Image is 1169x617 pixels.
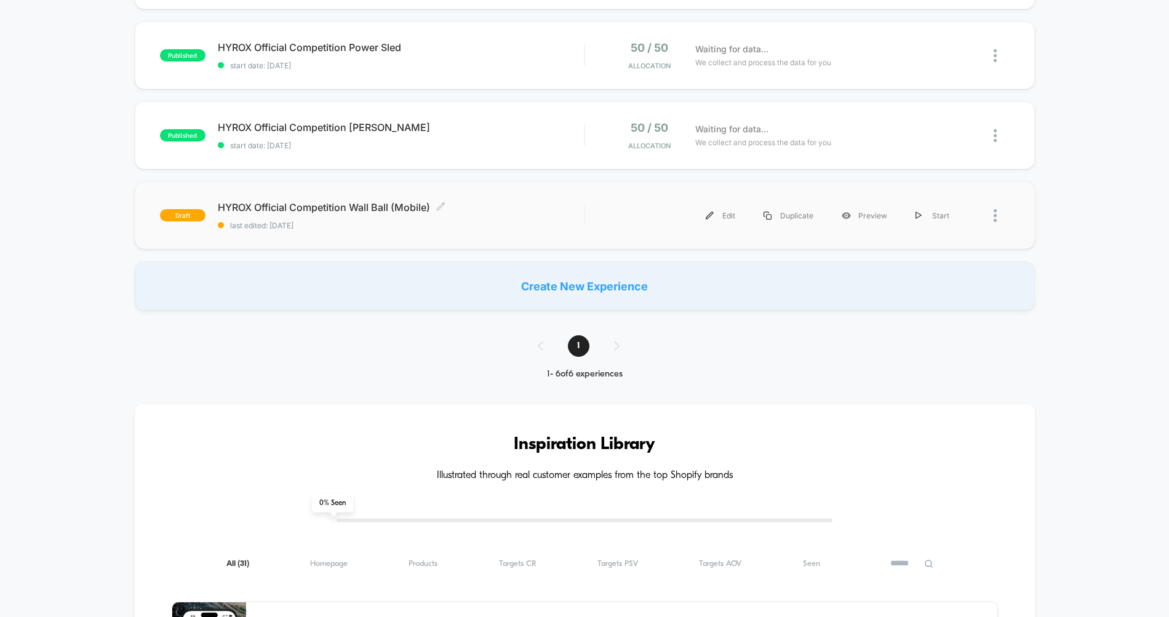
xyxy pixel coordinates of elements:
[525,369,644,380] div: 1 - 6 of 6 experiences
[803,559,820,568] span: Seen
[409,559,437,568] span: Products
[994,49,997,62] img: close
[764,212,772,220] img: menu
[828,202,901,229] div: Preview
[160,209,205,221] span: draft
[226,559,249,568] span: All
[508,314,545,325] input: Volume
[916,212,922,220] img: menu
[421,312,449,326] div: Current time
[218,141,584,150] span: start date: [DATE]
[699,559,741,568] span: Targets AOV
[568,335,589,357] span: 1
[160,49,205,62] span: published
[706,212,714,220] img: menu
[218,221,584,230] span: last edited: [DATE]
[160,129,205,141] span: published
[310,559,348,568] span: Homepage
[218,121,584,133] span: HYROX Official Competition [PERSON_NAME]
[9,293,589,305] input: Seek
[312,494,353,512] span: 0 % Seen
[994,129,997,142] img: close
[172,435,998,455] h3: Inspiration Library
[218,201,584,213] span: HYROX Official Competition Wall Ball (Mobile)
[901,202,964,229] div: Start
[695,137,831,148] span: We collect and process the data for you
[749,202,828,229] div: Duplicate
[135,261,1035,311] div: Create New Experience
[597,559,638,568] span: Targets PSV
[695,57,831,68] span: We collect and process the data for you
[628,62,671,70] span: Allocation
[172,470,998,482] h4: Illustrated through real customer examples from the top Shopify brands
[692,202,749,229] div: Edit
[631,121,668,134] span: 50 / 50
[695,42,768,56] span: Waiting for data...
[218,41,584,54] span: HYROX Official Competition Power Sled
[695,122,768,136] span: Waiting for data...
[6,309,26,329] button: Play, NEW DEMO 2025-VEED.mp4
[628,141,671,150] span: Allocation
[994,209,997,222] img: close
[631,41,668,54] span: 50 / 50
[218,61,584,70] span: start date: [DATE]
[284,153,313,183] button: Play, NEW DEMO 2025-VEED.mp4
[237,560,249,568] span: ( 31 )
[499,559,537,568] span: Targets CR
[451,312,484,326] div: Duration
